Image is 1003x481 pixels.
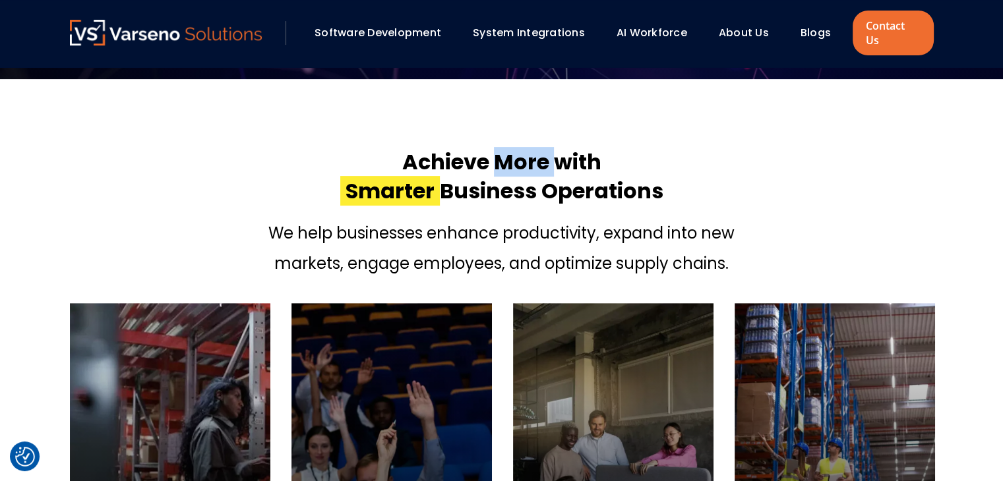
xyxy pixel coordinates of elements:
[610,22,706,44] div: AI Workforce
[853,11,933,55] a: Contact Us
[315,25,441,40] a: Software Development
[268,221,735,245] p: We help businesses enhance productivity, expand into new
[268,252,735,275] p: markets, engage employees, and optimize supply chains.
[15,447,35,467] button: Cookie Settings
[15,447,35,467] img: Revisit consent button
[801,25,831,40] a: Blogs
[340,176,440,206] span: Smarter
[712,22,787,44] div: About Us
[308,22,460,44] div: Software Development
[466,22,603,44] div: System Integrations
[719,25,769,40] a: About Us
[617,25,687,40] a: AI Workforce
[70,20,262,45] img: Varseno Solutions – Product Engineering & IT Services
[473,25,585,40] a: System Integrations
[794,22,849,44] div: Blogs
[340,148,663,206] h2: Achieve More with Business Operations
